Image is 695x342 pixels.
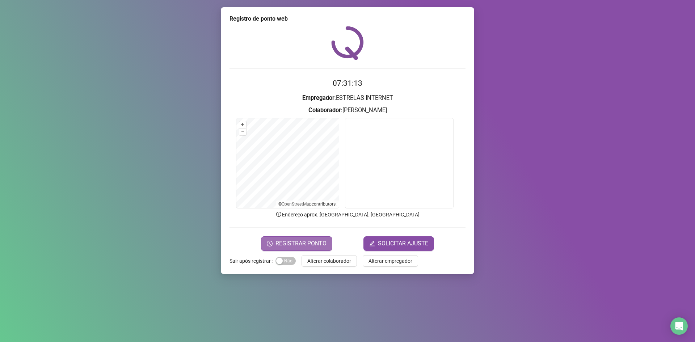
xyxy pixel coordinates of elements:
[302,94,334,101] strong: Empregador
[282,202,312,207] a: OpenStreetMap
[239,128,246,135] button: –
[229,211,466,219] p: Endereço aprox. : [GEOGRAPHIC_DATA], [GEOGRAPHIC_DATA]
[333,79,362,88] time: 07:31:13
[368,257,412,265] span: Alterar empregador
[363,255,418,267] button: Alterar empregador
[369,241,375,246] span: edit
[275,239,327,248] span: REGISTRAR PONTO
[239,121,246,128] button: +
[229,14,466,23] div: Registro de ponto web
[229,255,275,267] label: Sair após registrar
[278,202,337,207] li: © contributors.
[363,236,434,251] button: editSOLICITAR AJUSTE
[308,107,341,114] strong: Colaborador
[267,241,273,246] span: clock-circle
[670,317,688,335] div: Open Intercom Messenger
[378,239,428,248] span: SOLICITAR AJUSTE
[331,26,364,60] img: QRPoint
[307,257,351,265] span: Alterar colaborador
[275,211,282,218] span: info-circle
[302,255,357,267] button: Alterar colaborador
[229,93,466,103] h3: : ESTRELAS INTERNET
[261,236,332,251] button: REGISTRAR PONTO
[229,106,466,115] h3: : [PERSON_NAME]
